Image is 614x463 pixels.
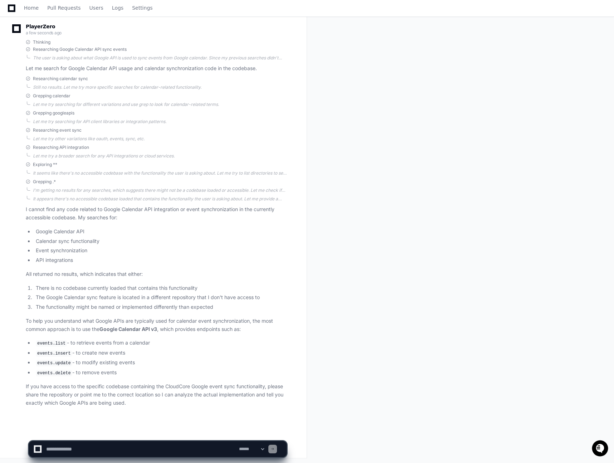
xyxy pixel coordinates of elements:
[34,284,287,292] li: There is no codebase currently loaded that contains this functionality
[33,47,127,52] span: Researching Google Calendar API sync events
[26,205,287,222] p: I cannot find any code related to Google Calendar API integration or event synchronization in the...
[26,24,55,29] span: PlayerZero
[34,303,287,311] li: The functionality might be named or implemented differently than expected
[33,39,50,45] span: Thinking
[33,110,74,116] span: Grepping googleapis
[7,7,21,21] img: PlayerZero
[33,55,287,61] div: The user is asking about what Google API is used to sync events from Google calendar. Since my pr...
[26,270,287,278] p: All returned no results, which indicates that either:
[33,119,287,125] div: Let me try searching for API client libraries or integration patterns.
[33,179,56,185] span: Grepping .*
[33,102,287,107] div: Let me try searching for different variations and use grep to look for calendar-related terms.
[24,53,117,60] div: Start new chat
[89,6,103,10] span: Users
[33,127,82,133] span: Researching event sync
[33,187,287,193] div: I'm getting no results for any searches, which suggests there might not be a codebase loaded or a...
[36,340,67,347] code: events.list
[36,370,72,376] code: events.delete
[34,237,287,245] li: Calendar sync functionality
[99,326,157,332] strong: Google Calendar API v3
[132,6,152,10] span: Settings
[34,359,287,367] li: - to modify existing events
[33,153,287,159] div: Let me try a broader search for any API integrations or cloud services.
[122,55,130,64] button: Start new chat
[7,29,130,40] div: Welcome
[71,75,87,81] span: Pylon
[34,339,287,347] li: - to retrieve events from a calendar
[24,60,91,66] div: We're available if you need us!
[50,75,87,81] a: Powered byPylon
[33,162,57,167] span: Exploring **
[33,145,89,150] span: Researching API integration
[26,30,62,35] span: a few seconds ago
[26,64,287,73] p: Let me search for Google Calendar API usage and calendar synchronization code in the codebase.
[7,53,20,66] img: 1736555170064-99ba0984-63c1-480f-8ee9-699278ef63ed
[36,360,72,366] code: events.update
[36,350,72,357] code: events.insert
[26,317,287,333] p: To help you understand what Google APIs are typically used for calendar event synchronization, th...
[34,349,287,357] li: - to create new events
[112,6,123,10] span: Logs
[33,136,287,142] div: Let me try other variations like oauth, events, sync, etc.
[591,439,610,459] iframe: Open customer support
[34,256,287,264] li: API integrations
[24,6,39,10] span: Home
[33,76,88,82] span: Researching calendar sync
[34,293,287,302] li: The Google Calendar sync feature is located in a different repository that I don't have access to
[33,170,287,176] div: It seems like there's no accessible codebase with the functionality the user is asking about. Let...
[34,228,287,236] li: Google Calendar API
[33,196,287,202] div: It appears there's no accessible codebase loaded that contains the functionality the user is aski...
[33,84,287,90] div: Still no results. Let me try more specific searches for calendar-related functionality.
[26,382,287,407] p: If you have access to the specific codebase containing the CloudCore Google event sync functional...
[33,93,70,99] span: Grepping calendar
[34,369,287,377] li: - to remove events
[47,6,81,10] span: Pull Requests
[34,247,287,255] li: Event synchronization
